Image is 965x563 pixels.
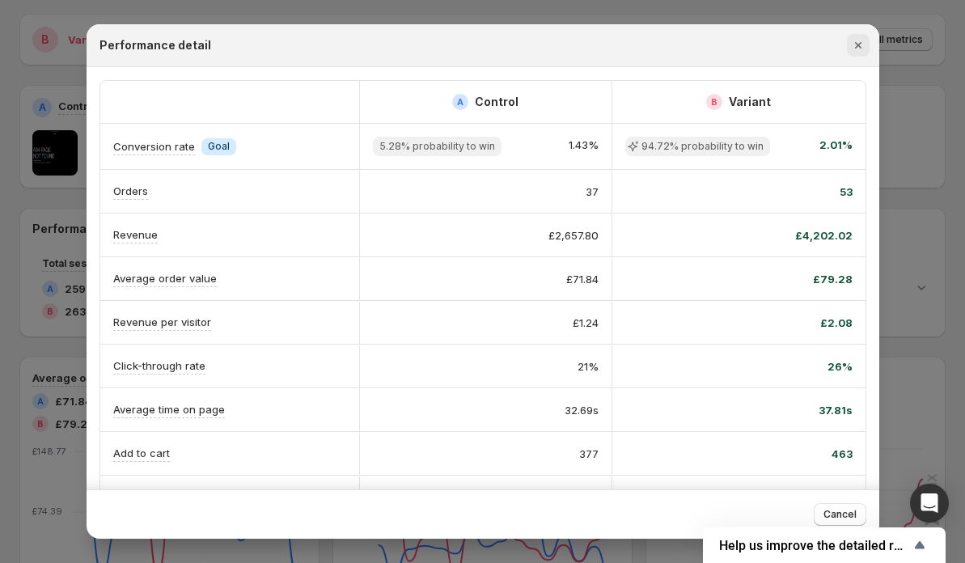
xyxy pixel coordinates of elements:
span: 463 [832,446,853,462]
span: Cancel [823,508,857,521]
span: 37 [586,184,599,200]
p: Revenue per visitor [113,314,211,330]
button: Close [847,34,870,57]
span: £79.28 [813,271,853,287]
button: Show survey - Help us improve the detailed report for A/B campaigns [719,535,929,555]
span: 32.69s [565,402,599,418]
p: Click-through rate [113,358,205,374]
p: Add to cart [113,445,170,461]
h2: Performance detail [99,37,211,53]
span: £71.84 [566,271,599,287]
div: Open Intercom Messenger [910,484,949,523]
h2: A [457,97,463,107]
p: Average order value [113,270,217,286]
span: Help us improve the detailed report for A/B campaigns [719,538,910,553]
span: 37.81s [819,402,853,418]
button: Cancel [814,503,866,526]
p: Orders [113,183,148,199]
span: £2,657.80 [548,227,599,243]
span: 377 [579,446,599,462]
span: 5.28% probability to win [379,140,495,153]
p: Conversion rate [113,138,195,155]
span: Goal [208,140,230,153]
span: £2.08 [820,315,853,331]
span: 59 [839,489,853,506]
span: 1.43% [569,137,599,156]
p: Revenue [113,226,158,243]
p: Reached checkout [113,489,210,505]
h2: B [711,97,717,107]
span: 94.72% probability to win [641,140,764,153]
p: Average time on page [113,401,225,417]
h2: Variant [729,94,771,110]
span: £4,202.02 [795,227,853,243]
h2: Control [475,94,518,110]
span: 2.01% [819,137,853,156]
span: 51 [588,489,599,506]
span: 26% [827,358,853,375]
span: £1.24 [573,315,599,331]
span: 53 [840,184,853,200]
span: 21% [578,358,599,375]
